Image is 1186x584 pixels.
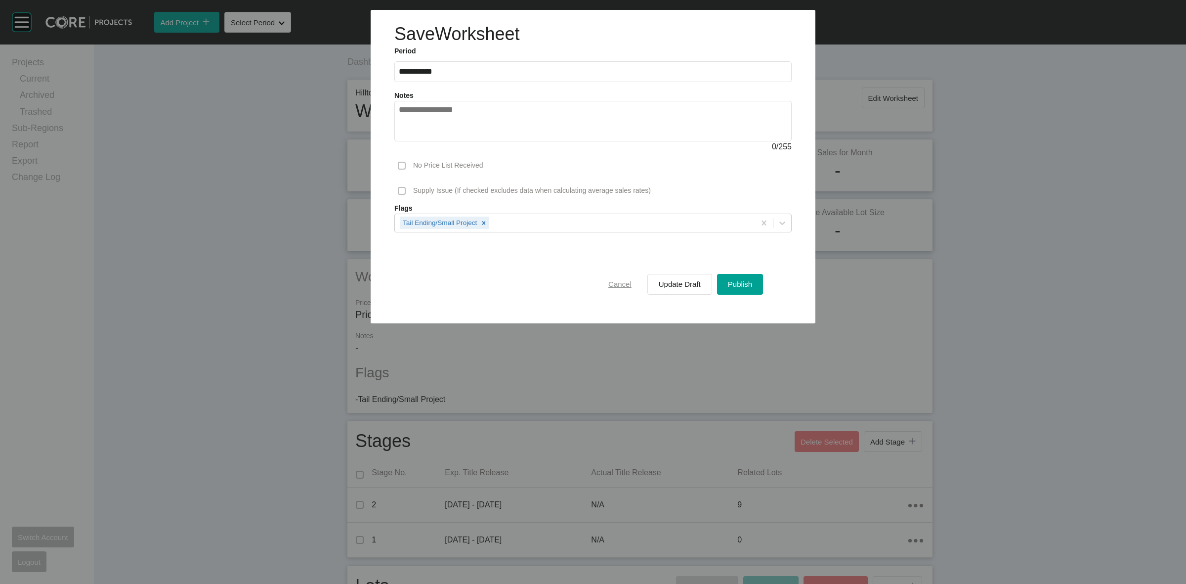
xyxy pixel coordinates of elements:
[413,186,651,196] p: Supply Issue (If checked excludes data when calculating average sales rates)
[728,280,752,288] span: Publish
[394,46,792,56] label: Period
[394,141,792,152] div: / 255
[400,217,478,229] div: Tail Ending/Small Project
[772,142,776,151] span: 0
[647,274,712,295] button: Update Draft
[394,91,414,99] label: Notes
[659,280,701,288] span: Update Draft
[394,204,792,214] label: Flags
[394,22,519,46] h1: Save Worksheet
[413,161,483,171] p: No Price List Received
[608,280,632,288] span: Cancel
[597,274,642,295] button: Cancel
[717,274,763,295] button: Publish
